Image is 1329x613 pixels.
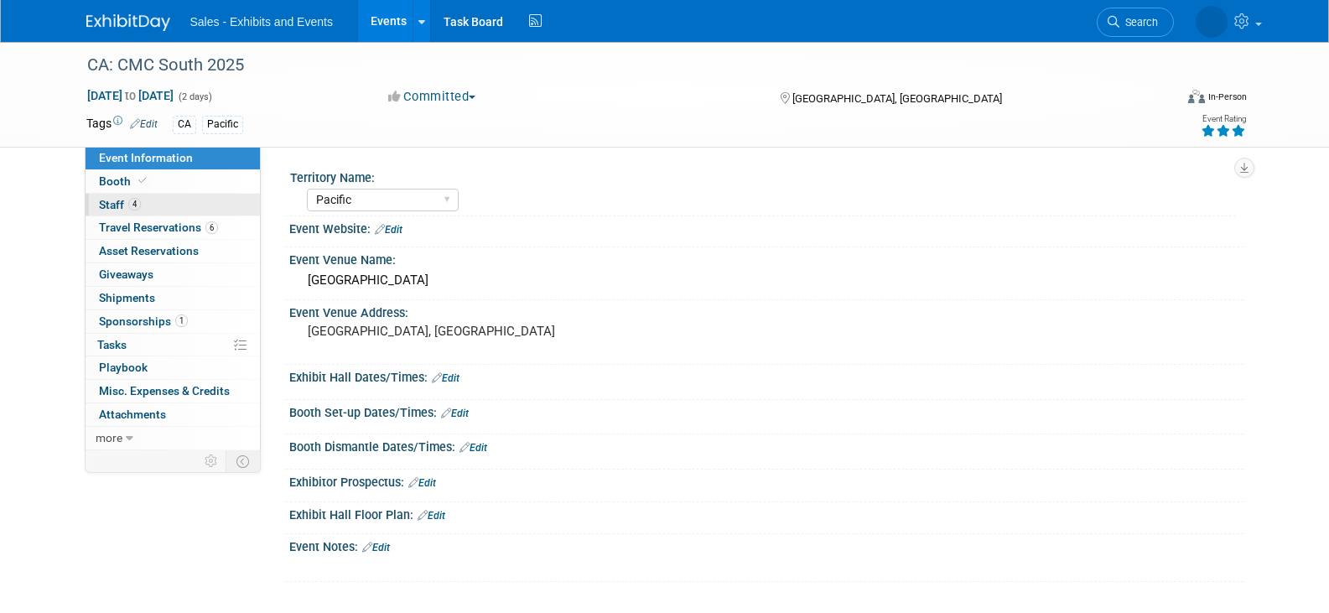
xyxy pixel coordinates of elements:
a: Misc. Expenses & Credits [86,380,260,403]
pre: [GEOGRAPHIC_DATA], [GEOGRAPHIC_DATA] [308,324,668,339]
span: to [122,89,138,102]
div: Event Format [1075,87,1248,112]
span: Search [1119,16,1158,29]
span: 6 [205,221,218,234]
a: Shipments [86,287,260,309]
span: (2 days) [177,91,212,102]
span: [DATE] [DATE] [86,88,174,103]
span: Event Information [99,151,193,164]
div: CA: CMC South 2025 [81,50,1149,81]
span: Misc. Expenses & Credits [99,384,230,397]
span: Travel Reservations [99,221,218,234]
img: ExhibitDay [86,14,170,31]
span: Shipments [99,291,155,304]
span: Sponsorships [99,314,188,328]
button: Committed [382,88,482,106]
a: Sponsorships1 [86,310,260,333]
div: Exhibit Hall Dates/Times: [289,365,1243,387]
span: Tasks [97,338,127,351]
div: Event Rating [1201,115,1246,123]
span: Playbook [99,361,148,374]
img: Format-Inperson.png [1188,90,1205,103]
div: [GEOGRAPHIC_DATA] [302,268,1231,294]
div: Booth Dismantle Dates/Times: [289,434,1243,456]
a: Asset Reservations [86,240,260,262]
i: Booth reservation complete [138,176,147,185]
span: Staff [99,198,141,211]
div: In-Person [1207,91,1247,103]
a: Booth [86,170,260,193]
a: more [86,427,260,449]
div: Territory Name: [290,165,1236,186]
div: Exhibitor Prospectus: [289,470,1243,491]
span: more [96,431,122,444]
div: Event Notes: [289,534,1243,556]
a: Edit [441,408,469,419]
div: Event Venue Address: [289,300,1243,321]
div: Event Website: [289,216,1243,238]
div: Pacific [202,116,243,133]
a: Attachments [86,403,260,426]
a: Playbook [86,356,260,379]
a: Edit [362,542,390,553]
span: 1 [175,314,188,327]
a: Edit [130,118,158,130]
div: CA [173,116,196,133]
a: Staff4 [86,194,260,216]
td: Tags [86,115,158,134]
span: Sales - Exhibits and Events [190,15,333,29]
td: Toggle Event Tabs [226,450,260,472]
div: Exhibit Hall Floor Plan: [289,502,1243,524]
a: Edit [408,477,436,489]
a: Giveaways [86,263,260,286]
span: Attachments [99,408,166,421]
div: Event Venue Name: [289,247,1243,268]
a: Edit [459,442,487,454]
a: Travel Reservations6 [86,216,260,239]
span: Booth [99,174,150,188]
span: Asset Reservations [99,244,199,257]
span: 4 [128,198,141,210]
span: [GEOGRAPHIC_DATA], [GEOGRAPHIC_DATA] [792,92,1002,105]
a: Edit [418,510,445,522]
td: Personalize Event Tab Strip [197,450,226,472]
span: Giveaways [99,268,153,281]
a: Search [1097,8,1174,37]
a: Edit [375,224,402,236]
div: Booth Set-up Dates/Times: [289,400,1243,422]
a: Event Information [86,147,260,169]
img: Juli Toles [1196,6,1228,38]
a: Edit [432,372,459,384]
a: Tasks [86,334,260,356]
